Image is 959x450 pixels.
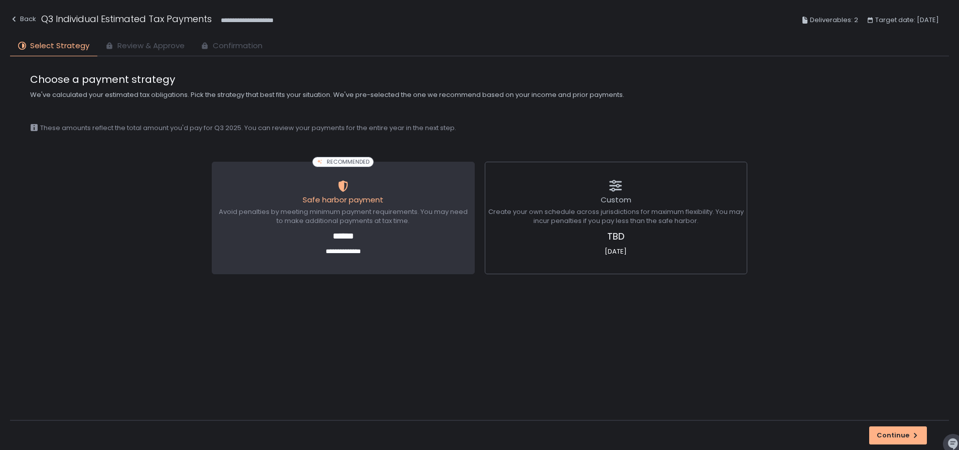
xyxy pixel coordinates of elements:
[810,14,858,26] span: Deliverables: 2
[488,247,744,256] span: [DATE]
[10,12,36,29] button: Back
[215,207,471,226] span: Avoid penalties by meeting minimum payment requirements. You may need to make additional payments...
[303,194,383,205] span: Safe harbor payment
[875,14,939,26] span: Target date: [DATE]
[30,90,929,99] span: We've calculated your estimated tax obligations. Pick the strategy that best fits your situation....
[327,158,369,166] span: RECOMMENDED
[213,40,262,52] span: Confirmation
[869,426,927,444] button: Continue
[30,72,929,86] span: Choose a payment strategy
[117,40,185,52] span: Review & Approve
[41,12,212,26] h1: Q3 Individual Estimated Tax Payments
[30,40,89,52] span: Select Strategy
[10,13,36,25] div: Back
[488,207,744,226] span: Create your own schedule across jurisdictions for maximum flexibility. You may incur penalties if...
[877,431,919,440] div: Continue
[488,230,744,243] span: TBD
[40,124,456,133] span: These amounts reflect the total amount you'd pay for Q3 2025. You can review your payments for th...
[601,194,631,205] span: Custom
